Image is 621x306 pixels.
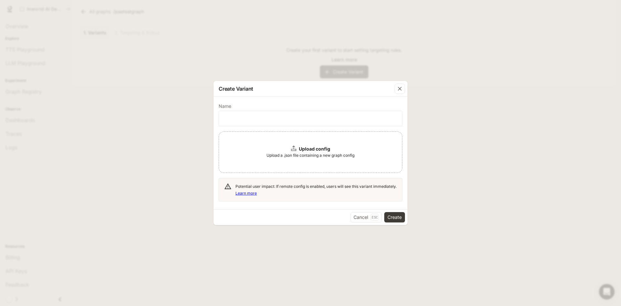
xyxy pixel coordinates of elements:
[299,146,330,152] b: Upload config
[267,152,354,159] span: Upload a .json file containing a new graph config
[371,214,379,221] p: Esc
[219,104,231,108] p: Name
[384,212,405,222] button: Create
[235,191,257,196] a: Learn more
[351,212,382,222] button: CancelEsc
[235,184,397,196] span: Potential user impact: If remote config is enabled, users will see this variant immediately.
[219,85,253,93] p: Create Variant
